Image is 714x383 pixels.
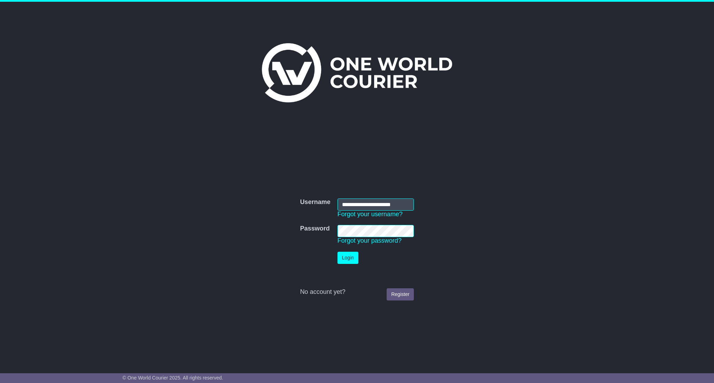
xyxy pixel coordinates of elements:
[337,252,358,264] button: Login
[262,43,452,102] img: One World
[300,225,330,233] label: Password
[300,288,414,296] div: No account yet?
[337,237,402,244] a: Forgot your password?
[122,375,223,381] span: © One World Courier 2025. All rights reserved.
[300,198,331,206] label: Username
[337,211,403,218] a: Forgot your username?
[387,288,414,300] a: Register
